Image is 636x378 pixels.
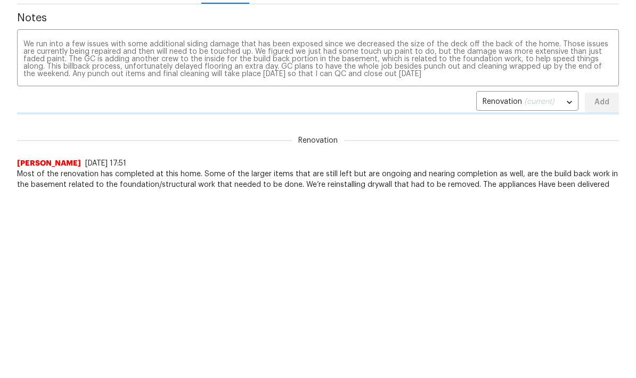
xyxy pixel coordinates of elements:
[17,13,619,23] span: Notes
[85,160,126,167] span: [DATE] 17:51
[524,98,555,105] span: (current)
[476,89,578,116] div: Renovation (current)
[292,135,344,146] span: Renovation
[23,40,613,78] textarea: We run into a few issues with some additional siding damage that has been exposed since we decrea...
[17,158,81,169] span: [PERSON_NAME]
[17,169,619,211] span: Most of the renovation has completed at this home. Some of the larger items that are still left b...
